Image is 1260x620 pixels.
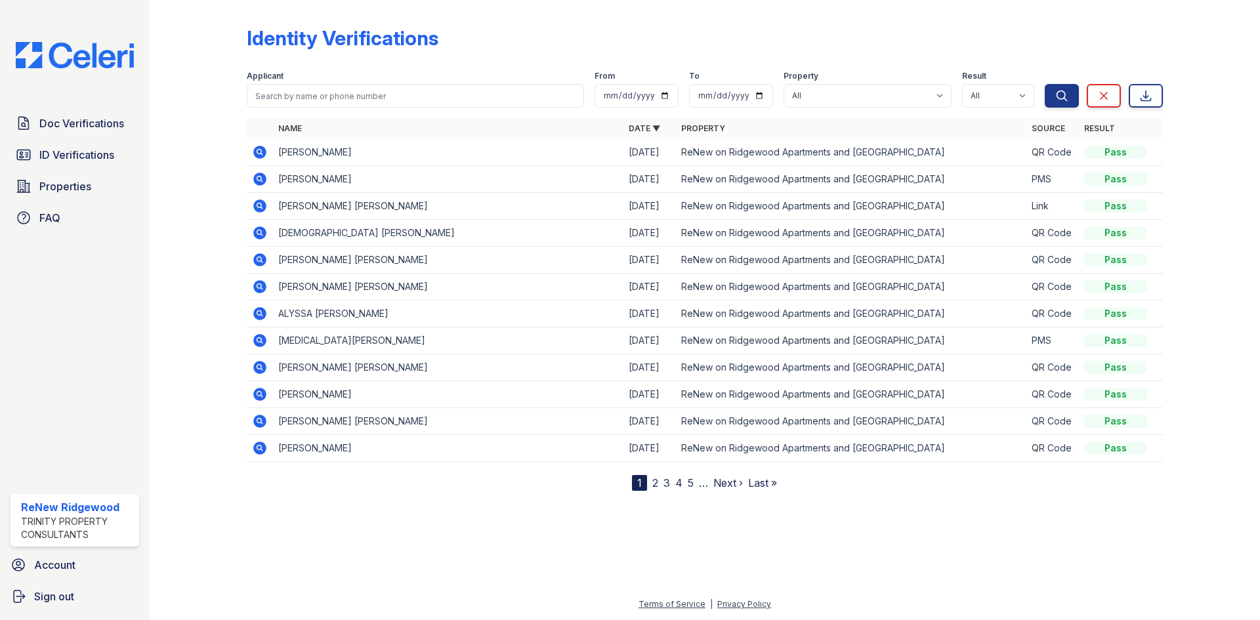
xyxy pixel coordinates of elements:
span: Account [34,557,75,573]
div: Pass [1084,442,1147,455]
div: Pass [1084,361,1147,374]
label: Property [784,71,818,81]
td: [DATE] [623,166,676,193]
td: [DEMOGRAPHIC_DATA] [PERSON_NAME] [273,220,623,247]
a: Property [681,123,725,133]
td: [DATE] [623,381,676,408]
td: ReNew on Ridgewood Apartments and [GEOGRAPHIC_DATA] [676,327,1026,354]
div: 1 [632,475,647,491]
td: [PERSON_NAME] [PERSON_NAME] [273,274,623,300]
td: [DATE] [623,274,676,300]
a: ID Verifications [10,142,139,168]
div: Trinity Property Consultants [21,515,134,541]
label: Applicant [247,71,283,81]
td: Link [1026,193,1079,220]
td: PMS [1026,166,1079,193]
a: 2 [652,476,658,489]
label: Result [962,71,986,81]
td: [PERSON_NAME] [PERSON_NAME] [273,408,623,435]
td: ALYSSA [PERSON_NAME] [273,300,623,327]
div: | [710,599,713,609]
td: [PERSON_NAME] [273,381,623,408]
a: Date ▼ [629,123,660,133]
td: [PERSON_NAME] [273,435,623,462]
td: ReNew on Ridgewood Apartments and [GEOGRAPHIC_DATA] [676,300,1026,327]
td: [MEDICAL_DATA][PERSON_NAME] [273,327,623,354]
td: QR Code [1026,274,1079,300]
td: [PERSON_NAME] [PERSON_NAME] [273,193,623,220]
a: Terms of Service [639,599,705,609]
td: ReNew on Ridgewood Apartments and [GEOGRAPHIC_DATA] [676,247,1026,274]
span: … [699,475,708,491]
div: Pass [1084,307,1147,320]
span: FAQ [39,210,60,226]
td: QR Code [1026,408,1079,435]
td: QR Code [1026,381,1079,408]
td: [PERSON_NAME] [PERSON_NAME] [273,247,623,274]
td: [PERSON_NAME] [273,166,623,193]
label: To [689,71,700,81]
td: [DATE] [623,435,676,462]
span: Doc Verifications [39,115,124,131]
div: Pass [1084,280,1147,293]
a: Properties [10,173,139,199]
input: Search by name or phone number [247,84,584,108]
a: Name [278,123,302,133]
td: ReNew on Ridgewood Apartments and [GEOGRAPHIC_DATA] [676,193,1026,220]
td: ReNew on Ridgewood Apartments and [GEOGRAPHIC_DATA] [676,435,1026,462]
a: 5 [688,476,694,489]
a: 3 [663,476,670,489]
td: ReNew on Ridgewood Apartments and [GEOGRAPHIC_DATA] [676,381,1026,408]
div: Pass [1084,173,1147,186]
td: [DATE] [623,408,676,435]
td: [DATE] [623,327,676,354]
a: FAQ [10,205,139,231]
a: Account [5,552,144,578]
a: Sign out [5,583,144,610]
span: Properties [39,178,91,194]
a: Result [1084,123,1115,133]
a: Last » [748,476,777,489]
td: QR Code [1026,435,1079,462]
td: PMS [1026,327,1079,354]
div: Pass [1084,226,1147,239]
td: [PERSON_NAME] [273,139,623,166]
td: [PERSON_NAME] [PERSON_NAME] [273,354,623,381]
div: Pass [1084,334,1147,347]
td: [DATE] [623,300,676,327]
td: ReNew on Ridgewood Apartments and [GEOGRAPHIC_DATA] [676,354,1026,381]
div: Pass [1084,253,1147,266]
td: QR Code [1026,139,1079,166]
a: Privacy Policy [717,599,771,609]
td: [DATE] [623,220,676,247]
td: QR Code [1026,354,1079,381]
span: Sign out [34,589,74,604]
img: CE_Logo_Blue-a8612792a0a2168367f1c8372b55b34899dd931a85d93a1a3d3e32e68fde9ad4.png [5,42,144,68]
a: Doc Verifications [10,110,139,136]
label: From [595,71,615,81]
td: [DATE] [623,247,676,274]
td: ReNew on Ridgewood Apartments and [GEOGRAPHIC_DATA] [676,274,1026,300]
td: [DATE] [623,354,676,381]
td: QR Code [1026,300,1079,327]
a: 4 [675,476,682,489]
span: ID Verifications [39,147,114,163]
td: QR Code [1026,220,1079,247]
div: Pass [1084,199,1147,213]
td: [DATE] [623,139,676,166]
td: [DATE] [623,193,676,220]
td: ReNew on Ridgewood Apartments and [GEOGRAPHIC_DATA] [676,220,1026,247]
div: Pass [1084,415,1147,428]
td: ReNew on Ridgewood Apartments and [GEOGRAPHIC_DATA] [676,139,1026,166]
div: ReNew Ridgewood [21,499,134,515]
td: ReNew on Ridgewood Apartments and [GEOGRAPHIC_DATA] [676,166,1026,193]
div: Pass [1084,146,1147,159]
a: Next › [713,476,743,489]
td: QR Code [1026,247,1079,274]
a: Source [1032,123,1065,133]
div: Pass [1084,388,1147,401]
td: ReNew on Ridgewood Apartments and [GEOGRAPHIC_DATA] [676,408,1026,435]
div: Identity Verifications [247,26,438,50]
